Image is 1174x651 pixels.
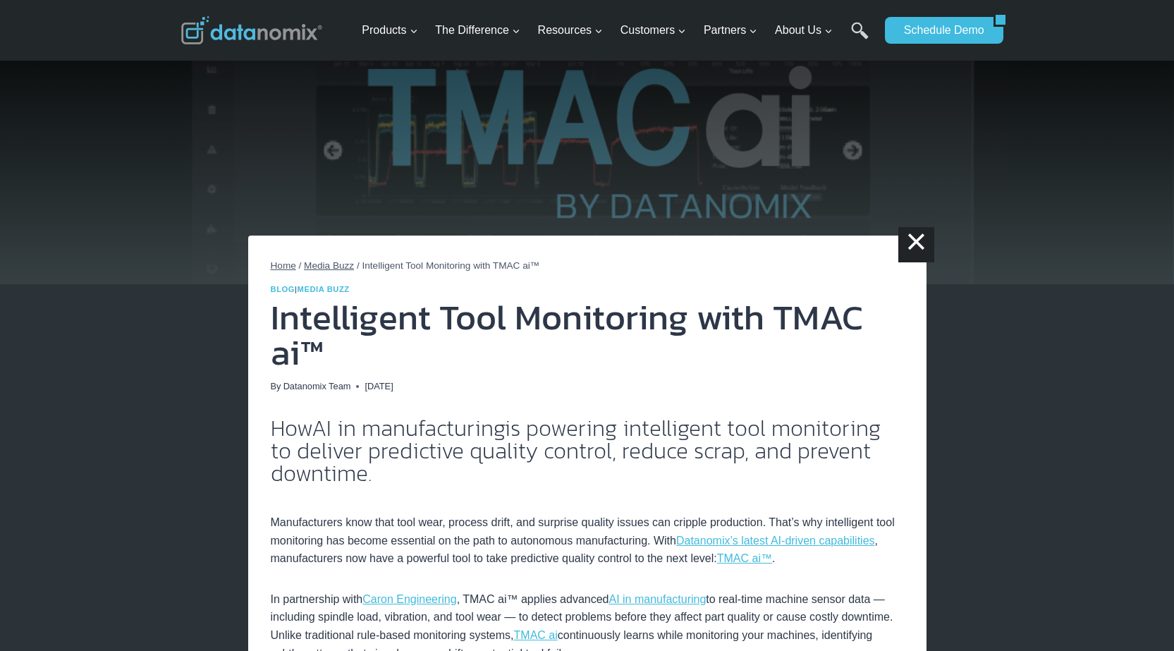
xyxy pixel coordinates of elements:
[851,22,869,54] a: Search
[609,593,706,605] a: AI in manufacturing
[704,21,757,39] span: Partners
[312,411,504,445] a: AI in manufacturing
[620,21,686,39] span: Customers
[271,285,350,293] span: |
[356,8,878,54] nav: Primary Navigation
[898,227,934,262] a: ×
[271,260,296,271] a: Home
[676,535,875,547] a: Datanomix’s latest AI-driven capabilities
[298,285,350,293] a: Media Buzz
[435,21,520,39] span: The Difference
[271,379,281,394] span: By
[365,379,393,394] time: [DATE]
[181,16,322,44] img: Datanomix
[299,260,302,271] span: /
[271,285,295,293] a: Blog
[362,21,417,39] span: Products
[717,552,772,564] a: TMAC ai™
[775,21,833,39] span: About Us
[357,260,360,271] span: /
[885,17,993,44] a: Schedule Demo
[271,496,904,568] p: Manufacturers know that tool wear, process drift, and surprise quality issues can cripple product...
[271,258,904,274] nav: Breadcrumbs
[538,21,603,39] span: Resources
[283,381,351,391] a: Datanomix Team
[271,417,904,485] h2: How is powering intelligent tool monitoring to deliver predictive quality control, reduce scrap, ...
[362,593,456,605] a: Caron Engineering
[514,629,558,641] a: TMAC ai
[271,300,904,370] h1: Intelligent Tool Monitoring with TMAC ai™
[362,260,539,271] span: Intelligent Tool Monitoring with TMAC ai™
[304,260,354,271] a: Media Buzz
